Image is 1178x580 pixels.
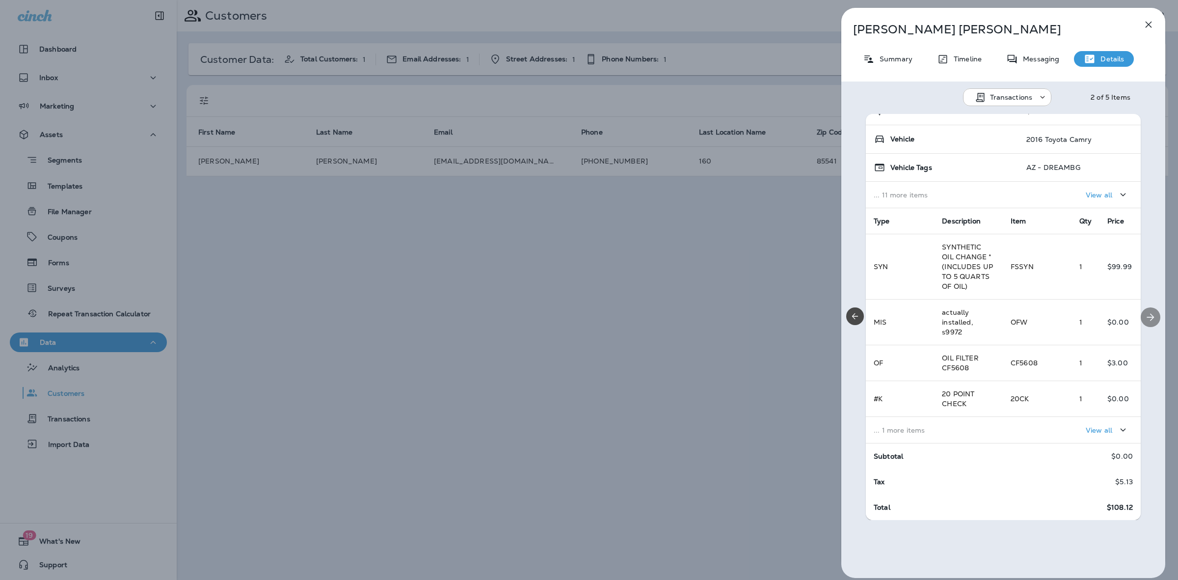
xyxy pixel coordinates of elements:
[874,262,888,271] span: SYN
[942,389,974,408] span: 20 POINT CHECK
[1018,55,1059,63] p: Messaging
[874,359,883,367] span: OF
[1079,394,1082,403] span: 1
[890,107,960,115] span: Transaction Amount
[1082,421,1133,439] button: View all
[874,452,903,461] span: Subtotal
[1107,503,1133,512] span: $108.12
[875,55,912,63] p: Summary
[1011,394,1029,403] span: 20CK
[1011,217,1026,225] span: Item
[1096,55,1124,63] p: Details
[1086,191,1112,199] p: View all
[990,93,1033,101] p: Transactions
[1026,164,1080,171] p: AZ - DREAMBG
[1026,136,1092,143] p: 2016 Toyota Camry
[1011,359,1038,367] span: CF5608
[853,23,1121,36] p: [PERSON_NAME] [PERSON_NAME]
[890,135,914,143] span: Vehicle
[1082,186,1133,204] button: View all
[874,191,1011,199] p: ... 11 more items
[874,394,883,403] span: #K
[874,426,995,434] p: ... 1 more items
[1091,93,1130,101] div: 2 of 5 Items
[1107,359,1133,367] p: $3.00
[942,308,973,336] span: actually installed, s9972
[1107,263,1133,271] p: $99.99
[846,307,864,325] button: Previous
[1011,262,1034,271] span: FSSYN
[1107,217,1124,225] span: Price
[1086,426,1112,434] p: View all
[874,477,884,486] span: Tax
[1079,359,1082,367] span: 1
[942,217,981,225] span: Description
[1115,478,1133,486] p: $5.13
[874,503,890,512] span: Total
[874,318,886,327] span: MIS
[890,164,932,172] span: Vehicle Tags
[942,243,993,291] span: SYNTHETIC OIL CHANGE *(INCLUDES UP TO 5 QUARTS OF OIL)
[1011,318,1027,327] span: OFW
[1107,318,1133,326] p: $0.00
[942,354,978,372] span: OIL FILTER CF5608
[1079,217,1092,225] span: Qty
[949,55,982,63] p: Timeline
[1079,318,1082,327] span: 1
[1107,395,1133,403] p: $0.00
[1079,262,1082,271] span: 1
[874,217,890,225] span: Type
[1111,452,1133,460] p: $0.00
[1141,307,1160,327] button: Next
